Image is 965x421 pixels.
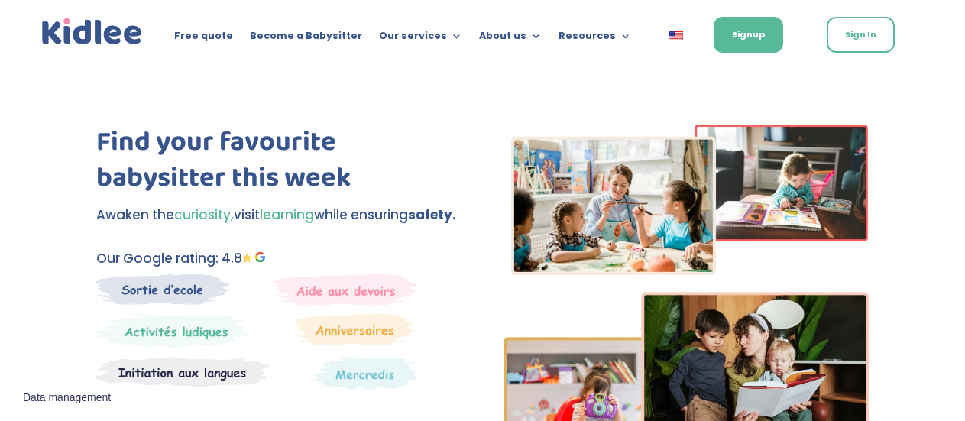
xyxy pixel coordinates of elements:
[408,206,456,224] strong: safety.
[314,356,417,391] img: Thematics
[559,31,631,47] a: Resources
[39,15,145,48] a: Kidlee Logo
[295,313,414,345] img: Birthday
[250,31,362,47] a: Become a Babysitter
[260,206,314,224] span: learning
[96,204,461,226] p: Awaken the visit while ensuring
[669,31,683,40] img: English
[479,31,542,47] a: About us
[714,17,783,53] a: Signup
[96,274,230,305] img: School outing
[96,248,461,270] p: Our Google rating: 4.8
[23,391,111,405] span: Data management
[274,274,418,306] img: weekends
[14,382,120,414] button: Data management
[379,31,462,47] a: Our services
[174,206,234,224] span: curiosity,
[96,125,461,204] h1: Find your favourite babysitter this week
[827,17,895,53] a: Sign In
[174,31,233,47] a: Free quote
[39,15,145,48] img: logo_kidlee_blue
[96,356,270,388] img: Thematic workshop
[96,313,248,348] img: Wednesday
